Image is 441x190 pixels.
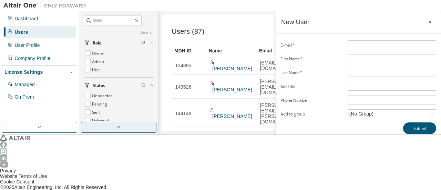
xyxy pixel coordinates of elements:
div: MDH ID [174,45,203,56]
label: Phone Number [280,97,343,103]
button: Submit [403,122,436,134]
label: Onboarded [92,91,114,100]
div: Users [14,29,28,35]
label: Sent [92,108,101,116]
a: [PERSON_NAME] [212,87,252,92]
div: (No Group) [348,110,436,118]
span: 134895 [175,63,192,68]
a: Clear all [84,29,154,35]
span: [EMAIL_ADDRESS][DOMAIN_NAME] [260,60,303,71]
span: Users (87) [172,28,204,36]
label: Owner [92,49,105,57]
span: Role [93,40,101,46]
label: User [92,66,101,74]
img: Altair One [3,2,90,9]
label: Admin [92,57,105,66]
button: Status [84,78,154,93]
label: Add to group [280,111,343,117]
span: Clear filter [141,82,145,88]
span: 144148 [175,111,192,116]
label: First Name [280,56,343,61]
span: 143526 [175,84,192,90]
div: Name [209,45,254,56]
div: On Prem [14,94,34,100]
span: Clear filter [141,40,145,46]
span: Status [93,82,105,88]
span: [PERSON_NAME][EMAIL_ADDRESS][PERSON_NAME][DOMAIN_NAME] [260,102,303,124]
label: Last Name [280,70,343,75]
a: [PERSON_NAME] [212,113,252,119]
div: License Settings [4,69,43,75]
label: Delivered [92,116,110,124]
div: Email [259,45,288,56]
button: Role [84,35,154,50]
div: Dashboard [14,16,38,21]
span: [PERSON_NAME][EMAIL_ADDRESS][DOMAIN_NAME] [260,79,303,95]
div: Company Profile [14,56,50,61]
div: New User [281,19,309,25]
div: User Profile [14,42,40,48]
label: Job Title [280,83,343,89]
label: E-mail [280,42,343,48]
div: Managed [14,82,34,87]
a: [PERSON_NAME] [212,66,252,71]
div: (No Group) [348,110,375,118]
label: Pending [92,100,109,108]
